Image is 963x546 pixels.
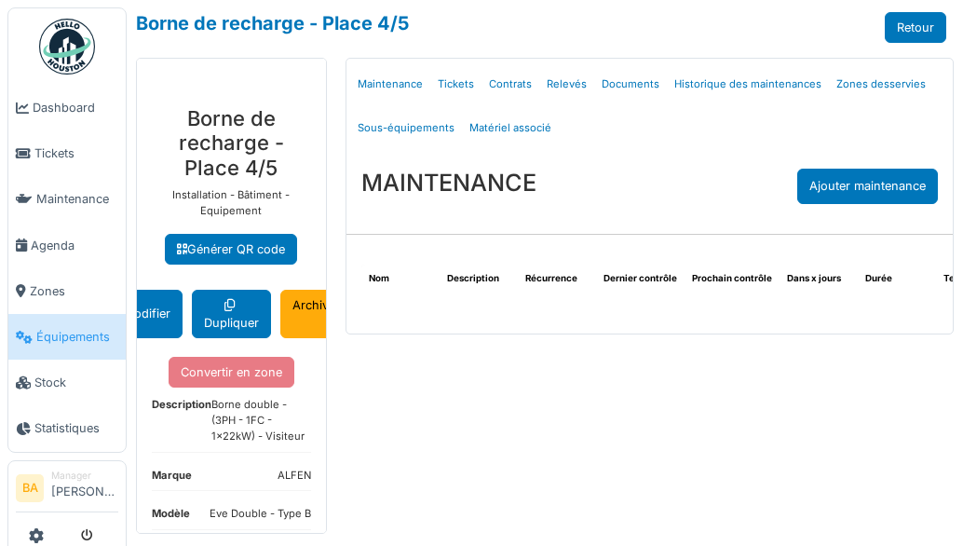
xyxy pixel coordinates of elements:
[165,234,297,265] a: Générer QR code
[8,223,126,268] a: Agenda
[350,106,462,150] a: Sous-équipements
[594,62,667,106] a: Documents
[8,176,126,222] a: Maintenance
[481,62,539,106] a: Contrats
[31,237,118,254] span: Agenda
[8,268,126,314] a: Zones
[39,19,95,75] img: Badge_color-CXgf-gQk.svg
[780,265,858,293] th: Dans x jours
[152,187,311,219] p: Installation - Bâtiment - Equipement
[8,85,126,130] a: Dashboard
[361,169,536,197] h3: MAINTENANCE
[8,405,126,451] a: Statistiques
[278,468,311,484] dd: ALFEN
[16,469,118,513] a: BA Manager[PERSON_NAME]
[16,474,44,502] li: BA
[858,265,936,293] th: Durée
[111,290,183,338] button: Modifier
[34,144,118,162] span: Tickets
[539,62,594,106] a: Relevés
[8,314,126,360] a: Équipements
[667,62,829,106] a: Historique des maintenances
[797,169,938,204] div: Ajouter maintenance
[34,374,118,391] span: Stock
[361,265,440,293] th: Nom
[211,397,311,444] dd: Borne double - (3PH - 1FC - 1x22kW) - Visiteur
[430,62,481,106] a: Tickets
[36,190,118,208] span: Maintenance
[8,360,126,405] a: Stock
[152,506,190,529] dt: Modèle
[36,328,118,346] span: Équipements
[350,62,430,106] a: Maintenance
[685,265,780,293] th: Prochain contrôle
[33,99,118,116] span: Dashboard
[136,12,409,34] a: Borne de recharge - Place 4/5
[8,130,126,176] a: Tickets
[192,290,271,338] a: Dupliquer
[596,265,685,293] th: Dernier contrôle
[829,62,933,106] a: Zones desservies
[30,282,118,300] span: Zones
[885,12,946,43] a: Retour
[440,265,518,293] th: Description
[152,106,311,180] h3: Borne de recharge - Place 4/5
[152,468,192,491] dt: Marque
[518,265,596,293] th: Récurrence
[51,469,118,509] li: [PERSON_NAME]
[152,397,211,451] dt: Description
[210,506,311,522] dd: Eve Double - Type B
[280,290,352,338] a: Archiver
[51,469,118,483] div: Manager
[462,106,559,150] a: Matériel associé
[34,419,118,437] span: Statistiques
